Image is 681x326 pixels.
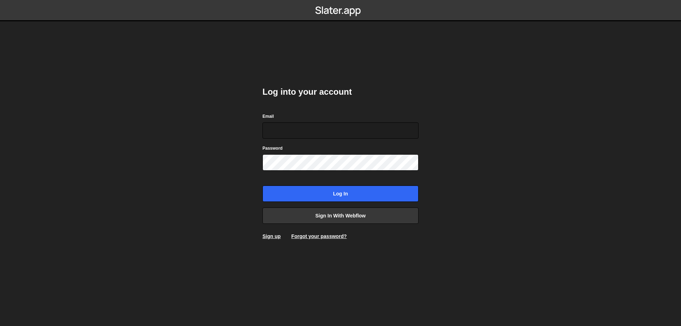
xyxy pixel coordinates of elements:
a: Sign up [262,233,281,239]
label: Password [262,145,283,152]
h2: Log into your account [262,86,419,98]
a: Sign in with Webflow [262,208,419,224]
a: Forgot your password? [291,233,347,239]
label: Email [262,113,274,120]
input: Log in [262,186,419,202]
